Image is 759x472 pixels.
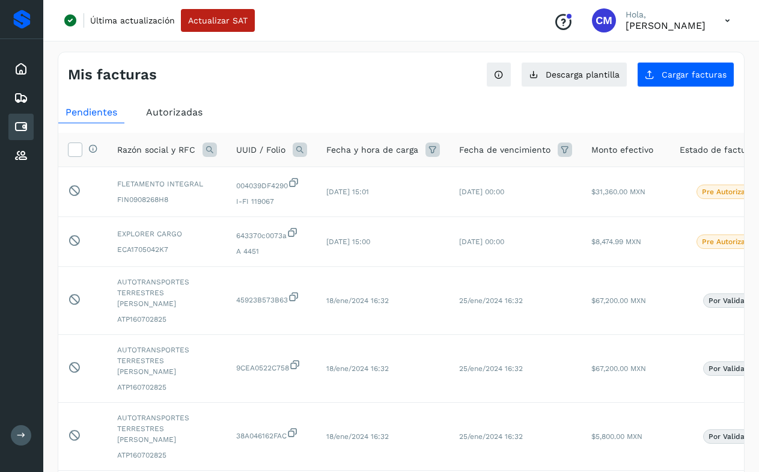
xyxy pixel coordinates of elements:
p: Hola, [626,10,706,20]
span: ATP160702825 [117,314,217,325]
span: UUID / Folio [236,144,285,156]
span: EXPLORER CARGO [117,228,217,239]
span: Fecha de vencimiento [459,144,550,156]
span: $67,200.00 MXN [591,296,646,305]
span: Autorizadas [146,106,203,118]
span: AUTOTRANSPORTES TERRESTRES [PERSON_NAME] [117,412,217,445]
span: [DATE] 00:00 [459,238,504,246]
p: Por validar [709,296,748,305]
span: [DATE] 00:00 [459,188,504,196]
span: Actualizar SAT [188,16,248,25]
span: $31,360.00 MXN [591,188,645,196]
span: 25/ene/2024 16:32 [459,432,523,441]
span: 18/ene/2024 16:32 [326,432,389,441]
span: ATP160702825 [117,450,217,461]
span: FLETAMENTO INTEGRAL [117,179,217,189]
button: Actualizar SAT [181,9,255,32]
span: Estado de factura [680,144,755,156]
p: Pre Autorizado [702,188,754,196]
span: 18/ene/2024 16:32 [326,296,389,305]
div: Proveedores [8,143,34,169]
span: [DATE] 15:01 [326,188,369,196]
span: Monto efectivo [591,144,653,156]
span: ECA1705042K7 [117,244,217,255]
button: Descarga plantilla [521,62,627,87]
span: 38A046162FAC [236,427,307,441]
h4: Mis facturas [68,66,157,84]
span: AUTOTRANSPORTES TERRESTRES [PERSON_NAME] [117,277,217,309]
span: 25/ene/2024 16:32 [459,296,523,305]
span: $67,200.00 MXN [591,364,646,373]
span: ATP160702825 [117,382,217,393]
span: AUTOTRANSPORTES TERRESTRES [PERSON_NAME] [117,345,217,377]
div: Inicio [8,56,34,82]
span: $8,474.99 MXN [591,238,641,246]
p: Pre Autorizado [702,238,754,246]
span: $5,800.00 MXN [591,432,642,441]
span: 25/ene/2024 16:32 [459,364,523,373]
span: 18/ene/2024 16:32 [326,364,389,373]
span: I-FI 119067 [236,196,307,207]
div: Embarques [8,85,34,111]
span: Razón social y RFC [117,144,195,156]
span: 643370c0073a [236,227,307,241]
div: Cuentas por pagar [8,114,34,140]
p: Cynthia Mendoza [626,20,706,31]
span: A 4451 [236,246,307,257]
p: Por validar [709,432,748,441]
span: Cargar facturas [662,70,727,79]
span: FIN0908268H8 [117,194,217,205]
span: Pendientes [66,106,117,118]
span: Fecha y hora de carga [326,144,418,156]
span: [DATE] 15:00 [326,238,370,246]
p: Última actualización [90,15,175,26]
span: 004039DF4290 [236,177,307,191]
span: 45923B573B63 [236,291,307,305]
p: Por validar [709,364,748,373]
span: 9CEA0522C758 [236,359,307,373]
span: Descarga plantilla [546,70,620,79]
button: Cargar facturas [637,62,734,87]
